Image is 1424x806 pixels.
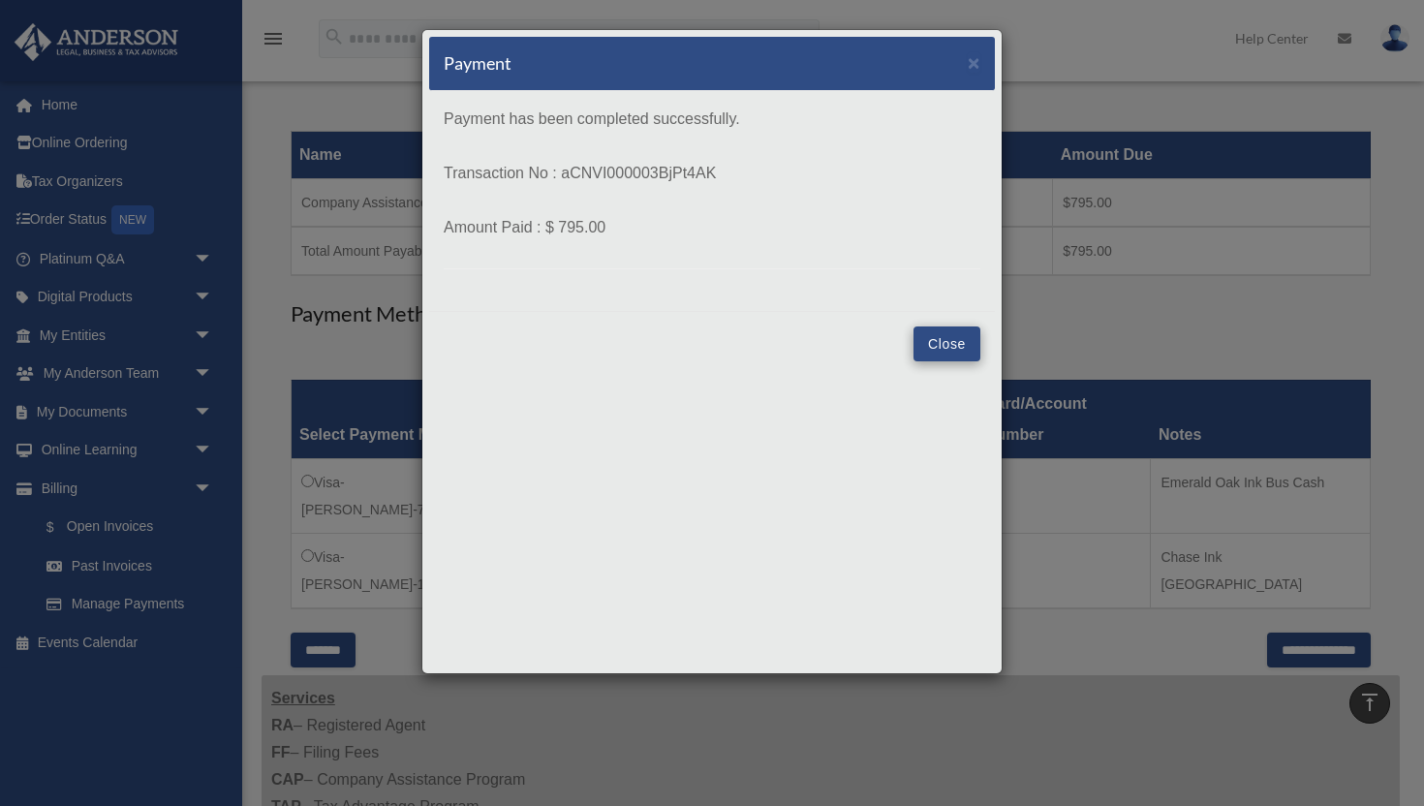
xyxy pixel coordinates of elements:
button: Close [968,52,980,73]
p: Amount Paid : $ 795.00 [444,214,980,241]
h5: Payment [444,51,511,76]
span: × [968,51,980,74]
p: Payment has been completed successfully. [444,106,980,133]
button: Close [913,326,980,361]
p: Transaction No : aCNVI000003BjPt4AK [444,160,980,187]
